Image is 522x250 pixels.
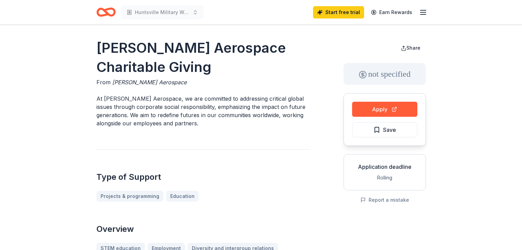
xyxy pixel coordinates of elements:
[395,41,426,55] button: Share
[135,8,190,16] span: Huntsville Military Women's Community Center
[96,191,163,202] a: Projects & programming
[112,79,187,86] span: [PERSON_NAME] Aerospace
[349,163,420,171] div: Application deadline
[166,191,199,202] a: Education
[344,63,426,85] div: not specified
[96,38,311,77] h1: [PERSON_NAME] Aerospace Charitable Giving
[96,78,311,86] div: From
[349,174,420,182] div: Rolling
[96,172,311,183] h2: Type of Support
[352,122,417,137] button: Save
[121,5,204,19] button: Huntsville Military Women's Community Center
[406,45,420,51] span: Share
[96,95,311,127] p: At [PERSON_NAME] Aerospace, we are committed to addressing critical global issues through corpora...
[96,4,116,20] a: Home
[352,102,417,117] button: Apply
[96,224,311,235] h2: Overview
[383,125,396,134] span: Save
[367,6,416,18] a: Earn Rewards
[360,196,409,204] button: Report a mistake
[313,6,364,18] a: Start free trial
